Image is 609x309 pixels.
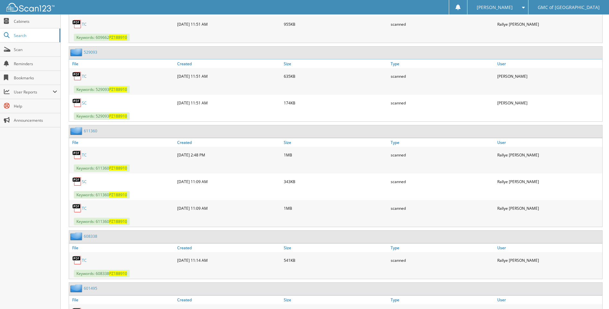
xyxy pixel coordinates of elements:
img: PDF.png [72,71,82,81]
a: 529093 [84,49,97,55]
a: TC [82,74,87,79]
span: Scan [14,47,57,52]
div: [DATE] 11:51 AM [176,96,282,109]
span: Keywords: 609662 [74,34,130,41]
span: PZ188910 [109,219,127,224]
a: File [69,243,176,252]
div: [DATE] 11:51 AM [176,70,282,83]
div: scanned [389,175,496,188]
div: scanned [389,70,496,83]
span: User Reports [14,89,53,95]
span: Help [14,103,57,109]
a: File [69,138,176,147]
span: GMC of [GEOGRAPHIC_DATA] [538,5,600,9]
img: folder2.png [70,48,84,56]
div: Rallye [PERSON_NAME] [496,148,602,161]
img: PDF.png [72,98,82,108]
a: Type [389,59,496,68]
img: folder2.png [70,284,84,292]
span: Search [14,33,56,38]
div: 1MB [282,148,389,161]
span: PZ188910 [109,271,127,276]
a: 601495 [84,286,97,291]
span: PZ188910 [109,35,127,40]
img: PDF.png [72,177,82,186]
a: Created [176,296,282,304]
a: TC [82,258,87,263]
div: 174KB [282,96,389,109]
a: TC [82,152,87,158]
div: [PERSON_NAME] [496,96,602,109]
span: Keywords: 611360 [74,218,130,225]
a: Size [282,138,389,147]
a: Size [282,243,389,252]
a: Type [389,138,496,147]
a: User [496,59,602,68]
img: folder2.png [70,232,84,240]
a: TC [82,206,87,211]
div: Rallye [PERSON_NAME] [496,175,602,188]
img: scan123-logo-white.svg [6,3,55,12]
div: scanned [389,96,496,109]
a: Created [176,243,282,252]
a: File [69,296,176,304]
div: [DATE] 11:09 AM [176,175,282,188]
a: Size [282,59,389,68]
span: Keywords: 529093 [74,86,130,93]
div: scanned [389,254,496,267]
img: PDF.png [72,19,82,29]
a: Type [389,296,496,304]
span: Reminders [14,61,57,66]
a: SC [82,179,87,184]
span: Cabinets [14,19,57,24]
span: PZ188910 [109,165,127,171]
a: TC [82,22,87,27]
a: 611360 [84,128,97,134]
div: [DATE] 2:48 PM [176,148,282,161]
span: Keywords: 611360 [74,164,130,172]
div: scanned [389,18,496,31]
div: 541KB [282,254,389,267]
div: Rallye [PERSON_NAME] [496,202,602,215]
a: Created [176,59,282,68]
span: PZ188910 [109,192,127,198]
a: User [496,243,602,252]
span: Bookmarks [14,75,57,81]
div: 635KB [282,70,389,83]
div: 343KB [282,175,389,188]
span: PZ188910 [109,87,127,92]
div: [PERSON_NAME] [496,70,602,83]
div: Rallye [PERSON_NAME] [496,254,602,267]
a: Type [389,243,496,252]
div: scanned [389,148,496,161]
a: User [496,138,602,147]
span: Keywords: 529093 [74,112,130,120]
div: 1MB [282,202,389,215]
a: SC [82,100,87,106]
span: [PERSON_NAME] [477,5,513,9]
div: scanned [389,202,496,215]
a: Size [282,296,389,304]
a: User [496,296,602,304]
span: Keywords: 611360 [74,191,130,199]
div: [DATE] 11:09 AM [176,202,282,215]
div: 955KB [282,18,389,31]
span: Keywords: 608338 [74,270,130,277]
img: folder2.png [70,127,84,135]
span: PZ188910 [109,113,127,119]
iframe: Chat Widget [577,278,609,309]
img: PDF.png [72,255,82,265]
div: [DATE] 11:51 AM [176,18,282,31]
img: PDF.png [72,203,82,213]
img: PDF.png [72,150,82,160]
a: File [69,59,176,68]
span: Announcements [14,118,57,123]
a: 608338 [84,234,97,239]
div: [DATE] 11:14 AM [176,254,282,267]
a: Created [176,138,282,147]
div: Rallye [PERSON_NAME] [496,18,602,31]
